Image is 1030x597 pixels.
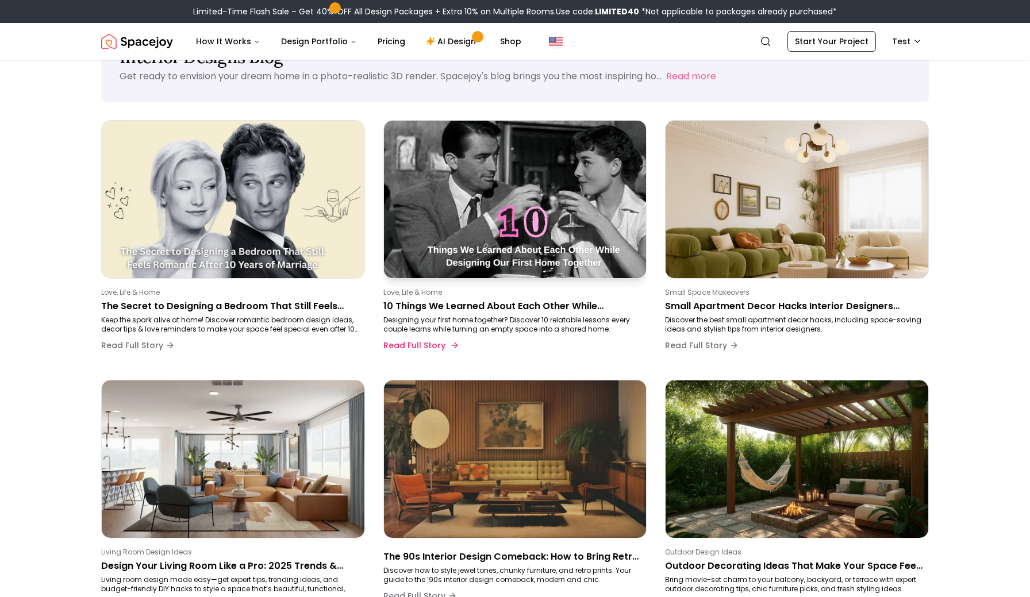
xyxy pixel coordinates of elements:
p: The Secret to Designing a Bedroom That Still Feels Romantic After 10 Years of Marriage [101,299,360,313]
p: Discover how to style jewel tones, chunky furniture, and retro prints. Your guide to the ’90s int... [383,566,643,584]
button: Read Full Story [101,334,175,357]
p: Living Room Design Ideas [101,548,360,557]
p: Outdoor Design Ideas [665,548,924,557]
nav: Global [101,23,929,60]
p: The 90s Interior Design Comeback: How to Bring Retro Cool into Your Home in [DATE] [383,550,643,564]
p: Discover the best small apartment decor hacks, including space-saving ideas and stylish tips from... [665,315,924,334]
p: Small Space Makeovers [665,288,924,297]
span: Use code: [556,6,639,17]
button: Design Portfolio [272,30,366,53]
a: Shop [491,30,531,53]
img: 10 Things We Learned About Each Other While Designing Our First Home Together [384,121,647,278]
p: Keep the spark alive at home! Discover romantic bedroom design ideas, decor tips & love reminders... [101,315,360,334]
p: 10 Things We Learned About Each Other While Designing Our First Home Together [383,299,643,313]
button: How It Works [187,30,270,53]
p: Living room design made easy—get expert tips, trending ideas, and budget-friendly DIY hacks to st... [101,575,360,594]
p: Design Your Living Room Like a Pro: 2025 Trends & Timeless Styling Tips [101,559,360,573]
a: The Secret to Designing a Bedroom That Still Feels Romantic After 10 Years of MarriageLove, Life ... [101,120,365,361]
a: Spacejoy [101,30,173,53]
p: Get ready to envision your dream home in a photo-realistic 3D render. Spacejoy's blog brings you ... [120,70,662,83]
img: Spacejoy Logo [101,30,173,53]
img: The Secret to Designing a Bedroom That Still Feels Romantic After 10 Years of Marriage [102,121,364,278]
p: Designing your first home together? Discover 10 relatable lessons every couple learns while turni... [383,315,643,334]
a: 10 Things We Learned About Each Other While Designing Our First Home TogetherLove, Life & Home10 ... [383,120,647,361]
b: LIMITED40 [595,6,639,17]
a: Pricing [368,30,414,53]
img: Outdoor Decorating Ideas That Make Your Space Feel Straight Out of a Movie [666,380,928,538]
button: Test [885,31,929,52]
nav: Main [187,30,531,53]
img: Small Apartment Decor Hacks Interior Designers Swear By [666,121,928,278]
a: Start Your Project [787,31,876,52]
p: Outdoor Decorating Ideas That Make Your Space Feel Straight Out of a Movie [665,559,924,573]
p: Small Apartment Decor Hacks Interior Designers Swear By [665,299,924,313]
img: The 90s Interior Design Comeback: How to Bring Retro Cool into Your Home in 2025 [384,380,647,538]
img: Design Your Living Room Like a Pro: 2025 Trends & Timeless Styling Tips [102,380,364,538]
button: Read Full Story [665,334,739,357]
a: Small Apartment Decor Hacks Interior Designers Swear BySmall Space MakeoversSmall Apartment Decor... [665,120,929,361]
div: Limited-Time Flash Sale – Get 40% OFF All Design Packages + Extra 10% on Multiple Rooms. [193,6,837,17]
span: *Not applicable to packages already purchased* [639,6,837,17]
h1: Interior Designs Blog [120,47,910,67]
button: Read more [666,70,716,83]
img: United States [549,34,563,48]
p: Love, Life & Home [383,288,643,297]
p: Bring movie-set charm to your balcony, backyard, or terrace with expert outdoor decorating tips, ... [665,575,924,594]
button: Read Full Story [383,334,457,357]
p: Love, Life & Home [101,288,360,297]
a: AI Design [417,30,489,53]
